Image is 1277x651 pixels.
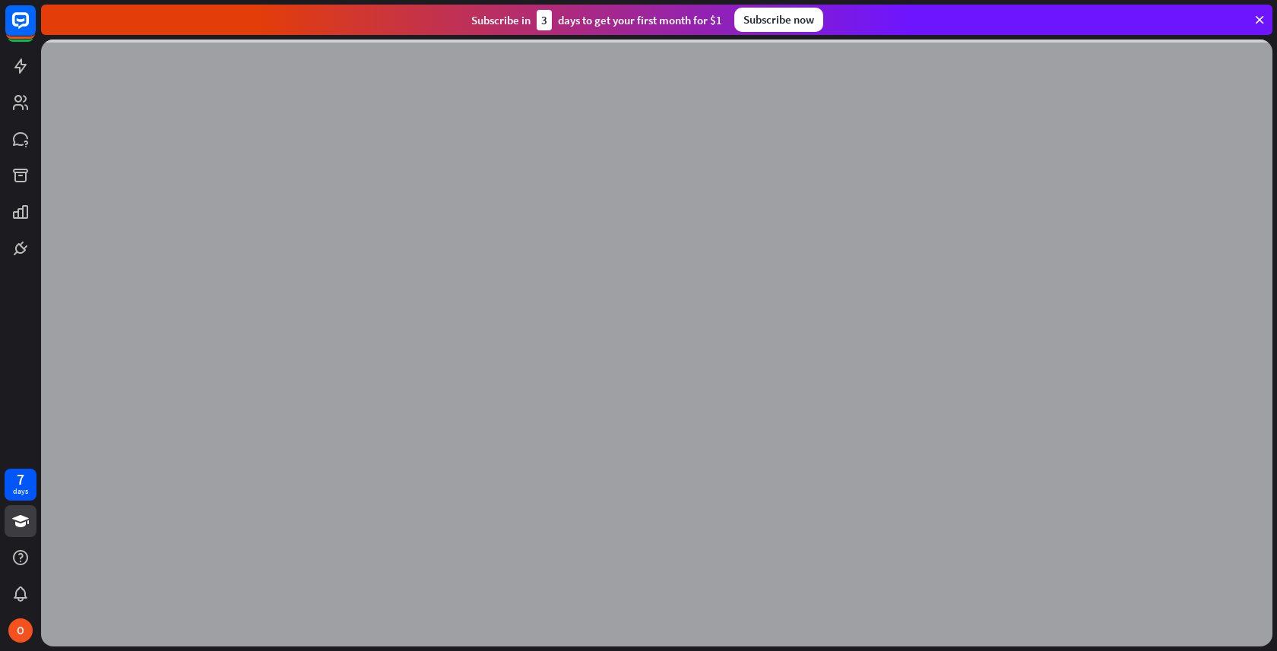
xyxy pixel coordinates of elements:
div: days [13,486,28,497]
div: Subscribe now [734,8,823,32]
div: 3 [537,10,552,30]
div: Subscribe in days to get your first month for $1 [471,10,722,30]
a: 7 days [5,469,36,501]
div: 7 [17,472,24,486]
